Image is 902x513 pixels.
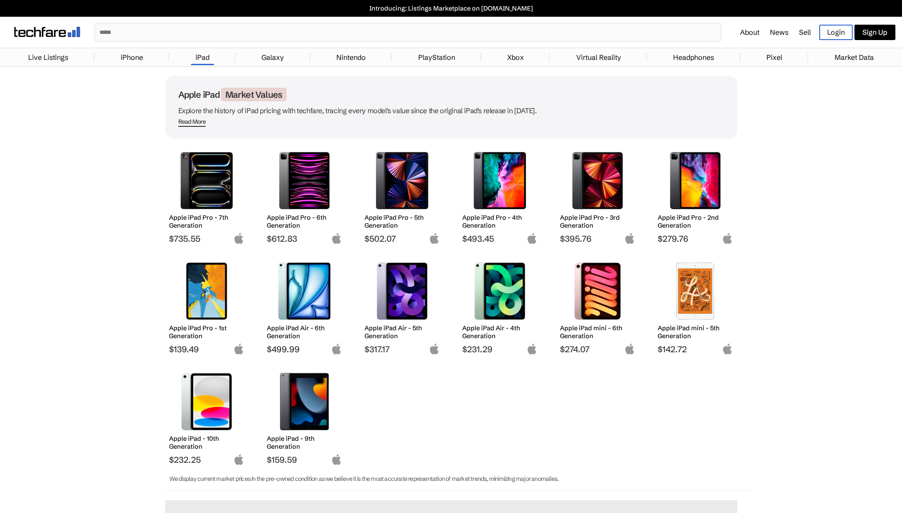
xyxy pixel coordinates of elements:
img: apple-logo [722,233,733,244]
h2: Apple iPad Air - 4th Generation [462,324,538,340]
a: News [770,28,788,37]
img: apple-logo [233,454,244,465]
h2: Apple iPad Air - 6th Generation [267,324,342,340]
a: About [740,28,759,37]
img: apple-logo [526,343,538,354]
img: apple-logo [233,343,244,354]
a: Pixel [762,48,787,66]
a: Apple iPad Pro 6th Generation Apple iPad Pro - 6th Generation $612.83 apple-logo [263,148,346,244]
a: Headphones [669,48,718,66]
a: iPhone [116,48,147,66]
img: apple-logo [624,343,635,354]
img: Apple iPad (9th Generation) [273,373,335,430]
a: Apple iPad Air 6th Generation Apple iPad Air - 6th Generation $499.99 apple-logo [263,258,346,354]
img: apple-logo [331,233,342,244]
a: Sell [799,28,811,37]
span: $493.45 [462,233,538,244]
span: Market Values [221,88,287,101]
a: Nintendo [332,48,370,66]
span: $502.07 [364,233,440,244]
a: Apple iPad mini 6th Generation Apple iPad mini - 6th Generation $274.07 apple-logo [556,258,640,354]
h2: Apple iPad Pro - 2nd Generation [658,214,733,229]
h2: Apple iPad Pro - 7th Generation [169,214,244,229]
h2: Apple iPad Pro - 1st Generation [169,324,244,340]
img: Apple iPad Air 4th Generation [469,262,531,320]
a: Apple iPad Pro 5th Generation Apple iPad Pro - 5th Generation $502.07 apple-logo [361,148,444,244]
h2: Apple iPad - 9th Generation [267,435,342,450]
a: Apple iPad Pro 4th Generation Apple iPad Pro - 4th Generation $493.45 apple-logo [458,148,542,244]
h2: Apple iPad mini - 6th Generation [560,324,635,340]
a: Apple iPad Pro 2nd Generation Apple iPad Pro - 2nd Generation $279.76 apple-logo [654,148,737,244]
a: Login [819,25,853,40]
img: Apple iPad Pro 5th Generation [371,152,433,209]
img: Apple iPad mini 5th Generation [664,262,726,320]
img: Apple iPad Pro 3rd Generation [567,152,629,209]
p: We display current market prices in the pre-owned condition as we believe it is the most accurate... [169,474,719,484]
a: Apple iPad Pro 1st Generation Apple iPad Pro - 1st Generation $139.49 apple-logo [165,258,249,354]
img: Apple iPad mini 6th Generation [567,262,629,320]
h2: Apple iPad Pro - 3rd Generation [560,214,635,229]
a: Apple iPad (10th Generation) Apple iPad - 10th Generation $232.25 apple-logo [165,369,249,465]
img: apple-logo [429,343,440,354]
img: apple-logo [526,233,538,244]
img: Apple iPad Pro 7th Generation [176,152,238,209]
span: $232.25 [169,454,244,465]
h2: Apple iPad Air - 5th Generation [364,324,440,340]
a: Sign Up [854,25,895,40]
h1: Apple iPad [178,89,724,100]
a: PlayStation [414,48,460,66]
a: iPad [191,48,214,66]
a: Apple iPad Pro 3rd Generation Apple iPad Pro - 3rd Generation $395.76 apple-logo [556,148,640,244]
h2: Apple iPad mini - 5th Generation [658,324,733,340]
a: Apple iPad Air 5th Generation Apple iPad Air - 5th Generation $317.17 apple-logo [361,258,444,354]
img: Apple iPad Pro 6th Generation [273,152,335,209]
span: $142.72 [658,344,733,354]
img: apple-logo [722,343,733,354]
a: Virtual Reality [572,48,626,66]
a: Apple iPad (9th Generation) Apple iPad - 9th Generation $159.59 apple-logo [263,369,346,465]
img: Apple iPad Pro 4th Generation [469,152,531,209]
span: $139.49 [169,344,244,354]
span: $159.59 [267,454,342,465]
span: $231.29 [462,344,538,354]
h2: Apple iPad Pro - 6th Generation [267,214,342,229]
span: $279.76 [658,233,733,244]
a: Introducing: Listings Marketplace on [DOMAIN_NAME] [4,4,898,12]
span: $395.76 [560,233,635,244]
img: apple-logo [429,233,440,244]
img: Apple iPad Pro 2nd Generation [664,152,726,209]
p: Explore the history of iPad pricing with techfare, tracing every model's value since the original... [178,104,724,117]
span: $612.83 [267,233,342,244]
img: apple-logo [331,343,342,354]
a: Apple iPad Air 4th Generation Apple iPad Air - 4th Generation $231.29 apple-logo [458,258,542,354]
img: Apple iPad Air 6th Generation [273,262,335,320]
div: Read More [178,118,206,125]
img: apple-logo [233,233,244,244]
img: Apple iPad (10th Generation) [176,373,238,430]
span: $499.99 [267,344,342,354]
img: techfare logo [14,27,80,37]
img: apple-logo [624,233,635,244]
h2: Apple iPad Pro - 5th Generation [364,214,440,229]
span: Read More [178,118,206,127]
span: $735.55 [169,233,244,244]
a: Live Listings [24,48,73,66]
img: Apple iPad Air 5th Generation [371,262,433,320]
a: Market Data [830,48,878,66]
h2: Apple iPad - 10th Generation [169,435,244,450]
a: Apple iPad mini 5th Generation Apple iPad mini - 5th Generation $142.72 apple-logo [654,258,737,354]
a: Galaxy [257,48,288,66]
span: $274.07 [560,344,635,354]
a: Apple iPad Pro 7th Generation Apple iPad Pro - 7th Generation $735.55 apple-logo [165,148,249,244]
h2: Apple iPad Pro - 4th Generation [462,214,538,229]
img: Apple iPad Pro 1st Generation [176,262,238,320]
span: $317.17 [364,344,440,354]
a: Xbox [503,48,528,66]
img: apple-logo [331,454,342,465]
